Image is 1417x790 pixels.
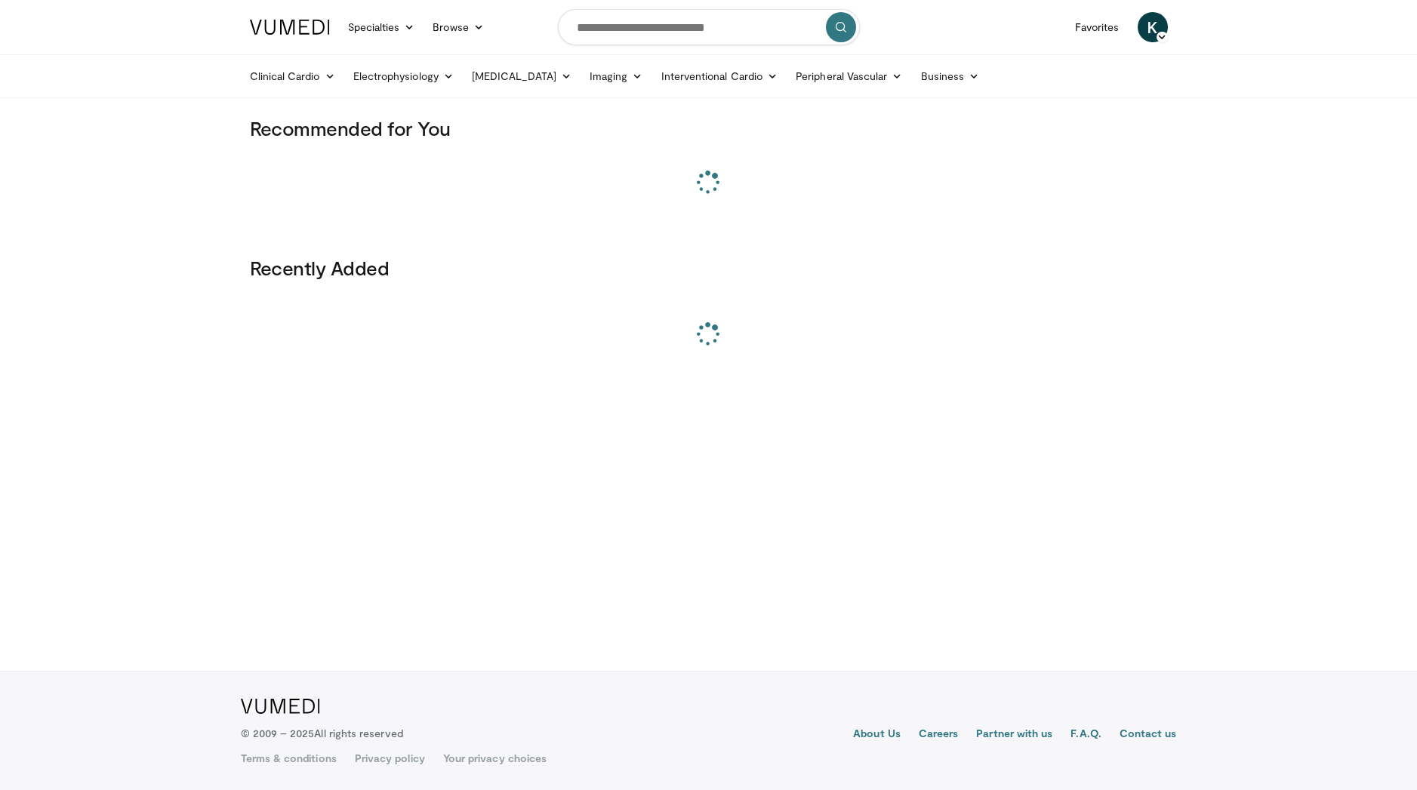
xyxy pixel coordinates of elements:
a: [MEDICAL_DATA] [463,61,581,91]
input: Search topics, interventions [558,9,860,45]
a: Partner with us [976,726,1052,744]
span: All rights reserved [314,727,402,739]
a: Business [912,61,989,91]
a: K [1138,12,1168,42]
a: Browse [424,12,493,42]
a: Interventional Cardio [652,61,787,91]
a: Privacy policy [355,751,425,766]
img: VuMedi Logo [250,20,330,35]
a: Electrophysiology [344,61,463,91]
h3: Recently Added [250,256,1168,280]
a: Clinical Cardio [241,61,344,91]
a: F.A.Q. [1070,726,1101,744]
h3: Recommended for You [250,116,1168,140]
a: Favorites [1066,12,1129,42]
a: Careers [919,726,959,744]
p: © 2009 – 2025 [241,726,403,741]
a: Contact us [1120,726,1177,744]
a: About Us [853,726,901,744]
a: Specialties [339,12,424,42]
a: Imaging [581,61,652,91]
a: Peripheral Vascular [787,61,911,91]
img: VuMedi Logo [241,699,320,714]
a: Your privacy choices [443,751,547,766]
a: Terms & conditions [241,751,337,766]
